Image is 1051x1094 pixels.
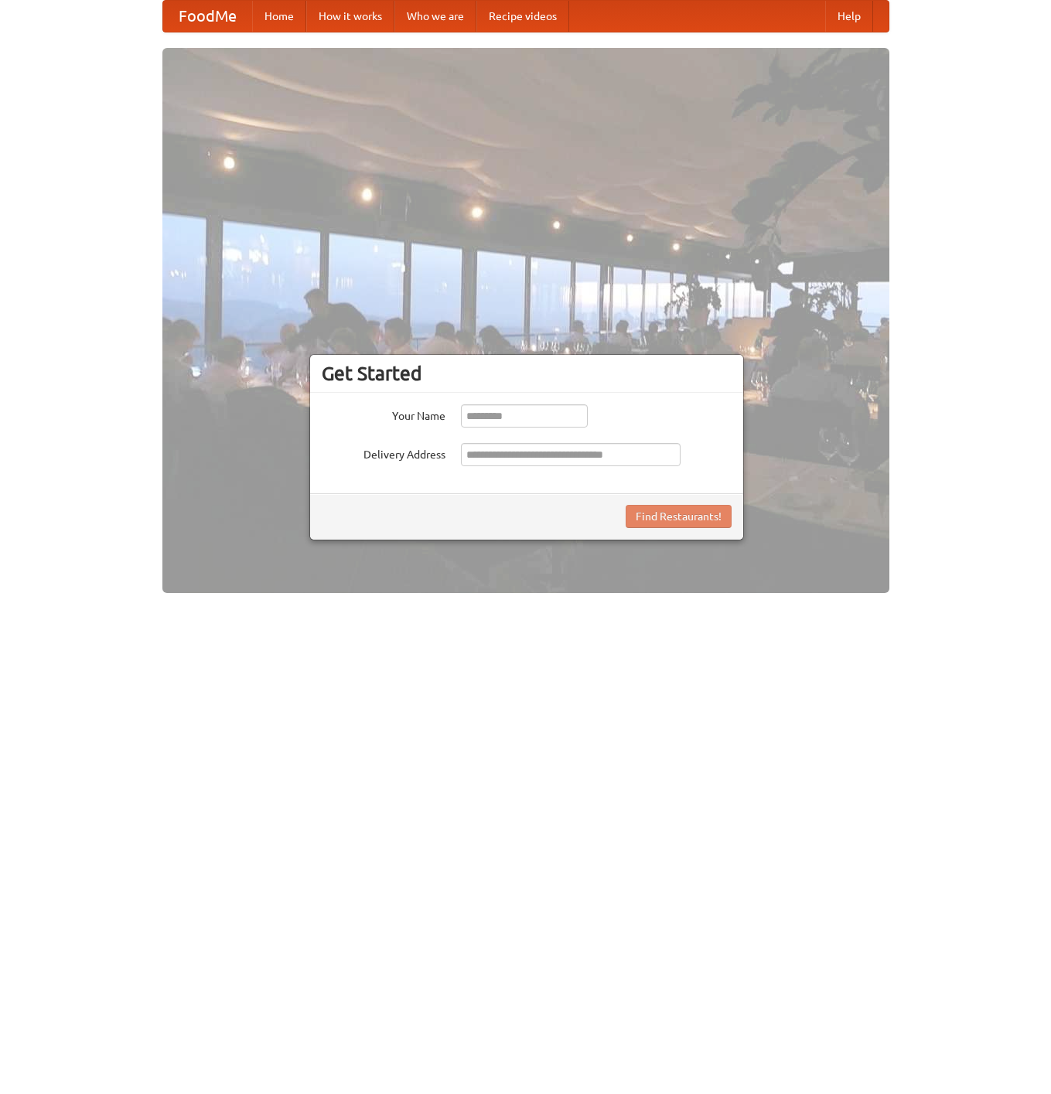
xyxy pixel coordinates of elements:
[322,443,445,462] label: Delivery Address
[306,1,394,32] a: How it works
[626,505,732,528] button: Find Restaurants!
[252,1,306,32] a: Home
[322,362,732,385] h3: Get Started
[163,1,252,32] a: FoodMe
[476,1,569,32] a: Recipe videos
[825,1,873,32] a: Help
[322,404,445,424] label: Your Name
[394,1,476,32] a: Who we are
